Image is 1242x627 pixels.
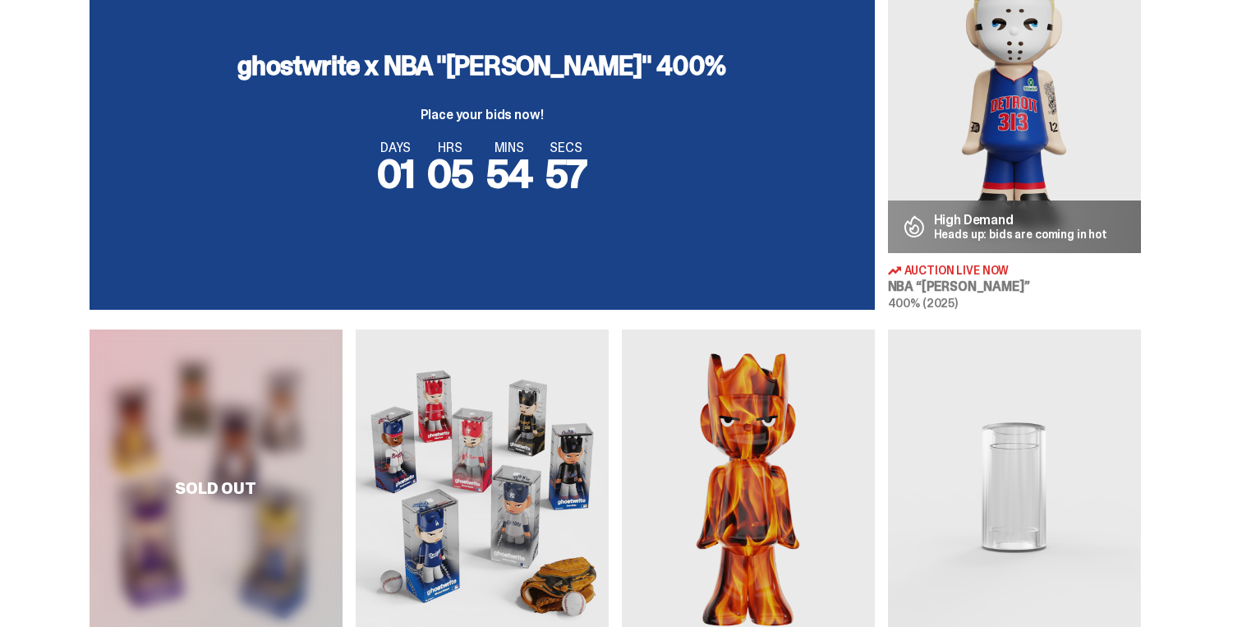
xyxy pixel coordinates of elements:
[904,265,1010,276] span: Auction Live Now
[377,141,415,154] span: DAYS
[545,141,587,154] span: SECS
[427,148,473,200] span: 05
[377,148,415,200] span: 01
[934,228,1108,240] p: Heads up: bids are coming in hot
[486,141,532,154] span: MINS
[486,148,532,200] span: 54
[888,296,958,311] span: 400% (2025)
[427,141,473,154] span: HRS
[545,148,587,200] span: 57
[934,214,1108,227] p: High Demand
[888,280,1141,293] h3: NBA “[PERSON_NAME]”
[237,53,725,79] h3: ghostwrite x NBA "[PERSON_NAME]" 400%
[237,108,725,122] p: Place your bids now!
